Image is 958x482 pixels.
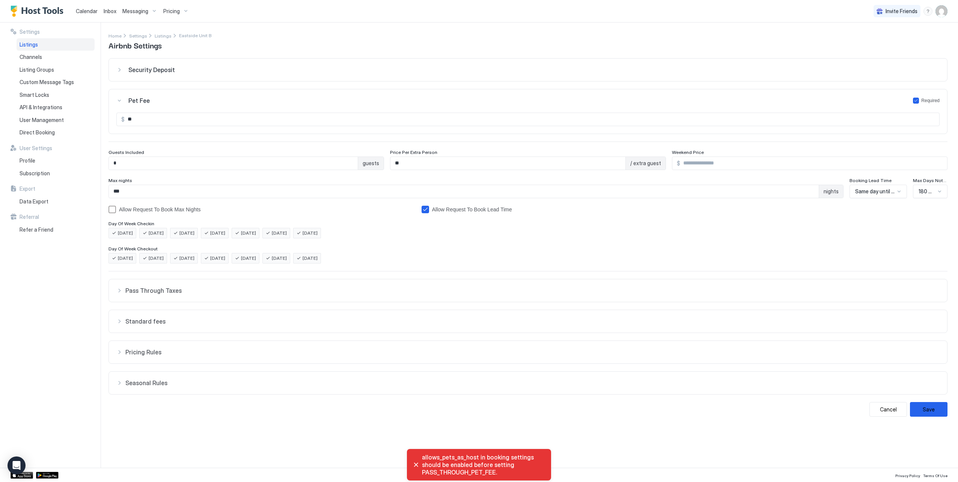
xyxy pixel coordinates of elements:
section: Security Deposit [109,112,947,134]
div: Allow Request To Book Max Nights [119,206,416,212]
span: Calendar [76,8,98,14]
span: Channels [20,54,42,60]
span: Max nights [108,178,132,183]
span: Smart Locks [20,92,49,98]
span: [DATE] [118,230,133,236]
button: Save [910,402,947,417]
span: Pricing [163,8,180,15]
span: API & Integrations [20,104,62,111]
span: Breadcrumb [179,33,212,38]
span: Pet Fee [128,97,150,104]
span: Weekend Price [672,149,704,155]
div: Required [921,98,940,103]
span: [DATE] [149,230,164,236]
div: allowRTBAboveMaxNights [108,206,416,213]
span: 180 Days [919,188,935,195]
span: [DATE] [210,230,225,236]
a: Settings [129,32,147,39]
span: Price Per Extra Person [390,149,437,155]
input: Input Field [125,113,939,126]
a: Inbox [104,7,116,15]
span: Referral [20,214,39,220]
a: Subscription [17,167,95,180]
span: Direct Booking [20,129,55,136]
span: allows_pets_as_host in booking settings should be enabled before setting PASS_THROUGH_PET_FEE. [422,453,545,476]
span: Data Export [20,198,48,205]
button: Pricing Rules [109,341,947,363]
a: Home [108,32,122,39]
a: Profile [17,154,95,167]
span: Standard fees [125,318,940,325]
span: Same day until 12am [855,188,895,195]
input: Input Field [390,157,625,170]
span: [DATE] [272,230,287,236]
span: Airbnb Settings [108,39,162,51]
span: Security Deposit [128,66,175,74]
span: [DATE] [118,255,133,262]
span: Settings [20,29,40,35]
span: / extra guest [630,160,661,167]
span: [DATE] [210,255,225,262]
span: [DATE] [241,230,256,236]
span: $ [677,160,680,167]
a: Channels [17,51,95,63]
a: Host Tools Logo [11,6,67,17]
span: [DATE] [241,255,256,262]
span: $ [121,116,125,123]
span: Day Of Week Checkin [108,221,154,226]
span: Day Of Week Checkout [108,246,158,252]
input: Input Field [109,157,358,170]
div: Breadcrumb [108,32,122,39]
a: Calendar [76,7,98,15]
button: Standard fees [109,310,947,333]
span: Messaging [122,8,148,15]
span: nights [824,188,839,195]
a: Direct Booking [17,126,95,139]
div: Allow Request To Book Lead Time [432,206,727,212]
a: Data Export [17,195,95,208]
a: Listings [17,38,95,51]
span: Booking Lead Time [850,178,892,183]
span: Profile [20,157,35,164]
button: Pet FeepetFeeForm [109,89,947,112]
span: Listing Groups [20,66,54,73]
span: Guests Included [108,149,144,155]
span: [DATE] [303,255,318,262]
span: guests [363,160,379,167]
div: petFeeForm [913,98,940,104]
span: [DATE] [272,255,287,262]
button: Security Deposit [109,59,947,81]
a: Refer a Friend [17,223,95,236]
button: Seasonal Rules [109,372,947,394]
span: User Settings [20,145,52,152]
input: Input Field [109,185,819,198]
span: Seasonal Rules [125,379,940,387]
span: Home [108,33,122,39]
a: API & Integrations [17,101,95,114]
span: Max Days Notice [913,178,947,183]
div: bookingLeadTimeAllowRequestToBook [422,206,727,213]
span: Listings [155,33,172,39]
button: Pass Through Taxes [109,279,947,302]
span: Refer a Friend [20,226,53,233]
a: Listing Groups [17,63,95,76]
a: Listings [155,32,172,39]
span: [DATE] [179,255,194,262]
a: User Management [17,114,95,127]
span: [DATE] [179,230,194,236]
span: Custom Message Tags [20,79,74,86]
span: [DATE] [303,230,318,236]
div: User profile [935,5,947,17]
span: Export [20,185,35,192]
div: Breadcrumb [155,32,172,39]
span: Pricing Rules [125,348,940,356]
a: Custom Message Tags [17,76,95,89]
span: Inbox [104,8,116,14]
div: Breadcrumb [129,32,147,39]
span: Pass Through Taxes [125,287,940,294]
span: Settings [129,33,147,39]
span: Listings [20,41,38,48]
span: User Management [20,117,64,124]
div: menu [923,7,932,16]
